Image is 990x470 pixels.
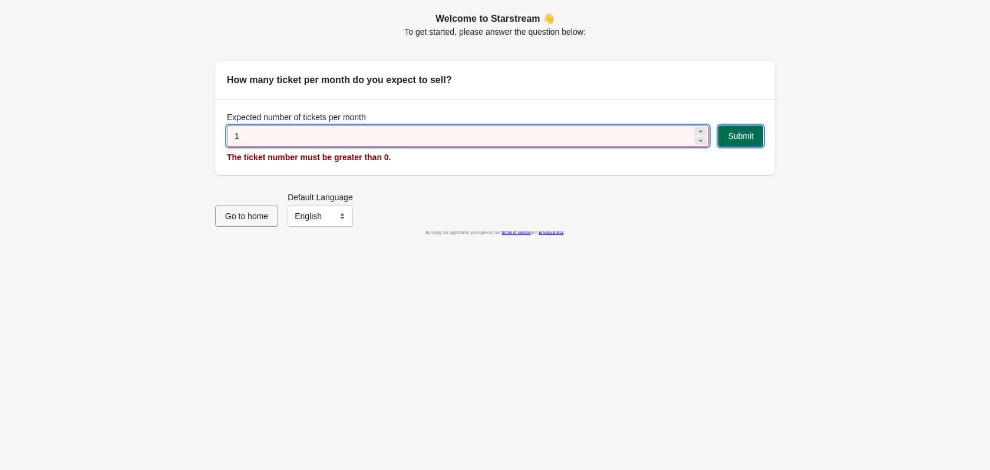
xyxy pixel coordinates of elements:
[288,191,353,203] label: Default Language
[215,206,278,227] button: Go to home
[215,227,775,239] div: By using our application you agree to our and .
[225,211,268,221] span: Go to home
[539,230,563,234] a: privacy policy
[718,125,763,147] button: Submit
[215,211,278,221] a: Go to home
[227,151,763,163] div: The ticket number must be greater than 0.
[227,73,763,87] h2: How many ticket per month do you expect to sell?
[215,12,775,38] div: To get started, please answer the question below:
[215,12,775,26] h2: Welcome to Starstream 👋
[728,131,754,141] span: Submit
[227,111,366,123] label: Expected number of tickets per month
[501,230,530,234] a: terms of service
